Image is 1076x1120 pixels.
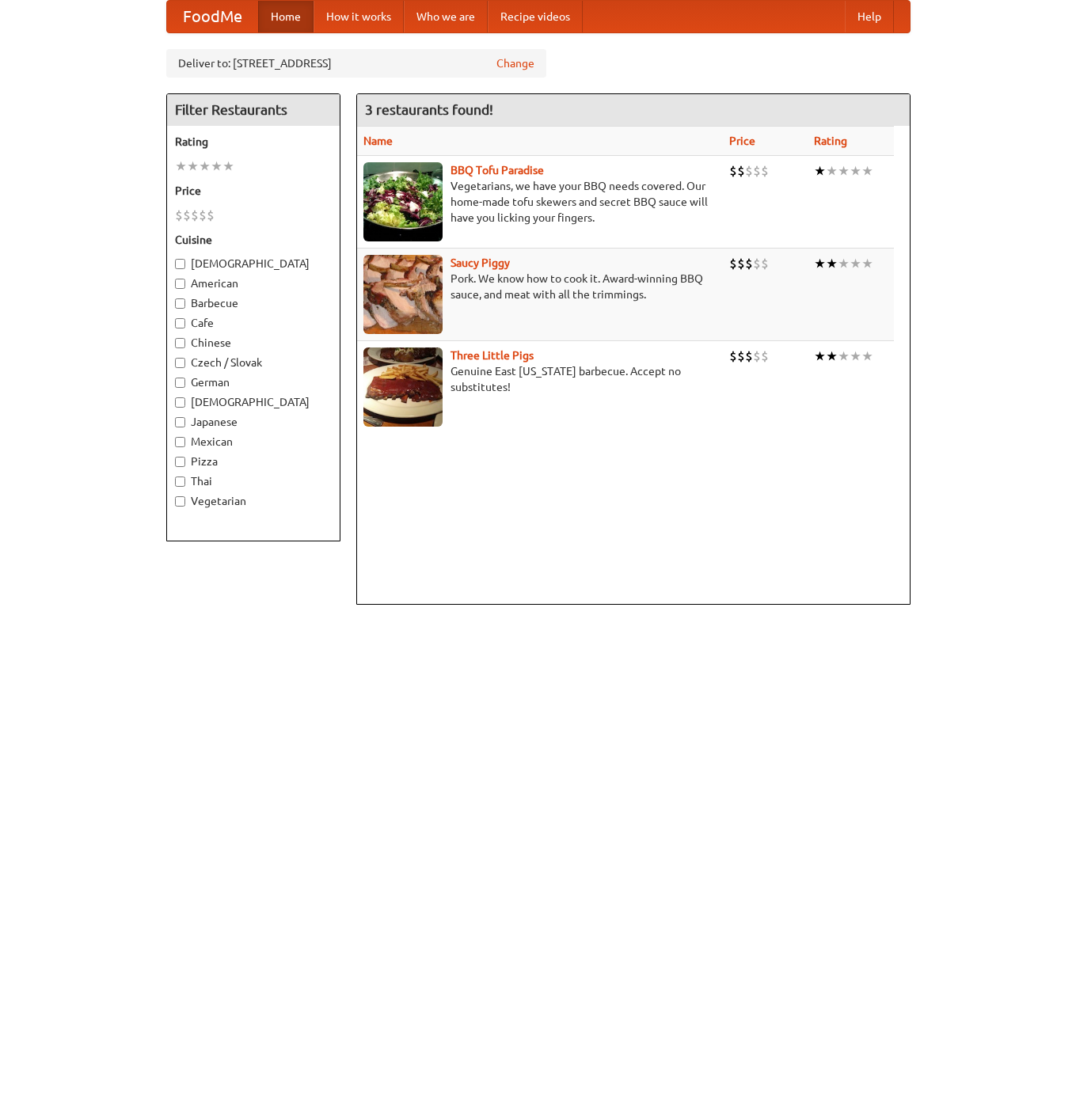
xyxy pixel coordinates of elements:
input: Pizza [175,457,185,467]
li: ★ [838,347,850,365]
li: ★ [826,347,838,365]
li: ★ [850,347,861,365]
label: Czech / Slovak [175,355,332,370]
a: Home [258,1,314,32]
a: FoodMe [167,1,258,32]
a: Recipe videos [488,1,583,32]
li: $ [737,162,745,180]
li: $ [753,347,761,365]
li: ★ [826,255,838,272]
p: Vegetarians, we have your BBQ needs covered. Our home-made tofu skewers and secret BBQ sauce will... [363,178,717,226]
li: $ [729,162,737,180]
img: tofuparadise.jpg [363,162,443,241]
ng-pluralize: 3 restaurants found! [365,102,493,117]
li: ★ [838,162,850,180]
li: $ [761,162,769,180]
input: Japanese [175,417,185,427]
li: ★ [222,158,234,175]
label: Chinese [175,335,332,351]
label: Japanese [175,414,332,430]
li: $ [737,255,745,272]
li: ★ [814,255,826,272]
input: [DEMOGRAPHIC_DATA] [175,397,185,408]
label: [DEMOGRAPHIC_DATA] [175,394,332,410]
li: $ [737,347,745,365]
h5: Rating [175,134,332,150]
li: ★ [861,255,873,272]
li: $ [761,255,769,272]
li: ★ [850,162,861,180]
li: ★ [850,255,861,272]
li: $ [175,207,183,224]
li: $ [207,207,215,224]
a: Help [845,1,894,32]
label: Mexican [175,434,332,450]
input: American [175,279,185,289]
h4: Filter Restaurants [167,94,340,126]
input: Thai [175,476,185,487]
a: Name [363,135,393,147]
li: $ [745,162,753,180]
li: ★ [861,347,873,365]
li: $ [729,255,737,272]
a: Saucy Piggy [451,256,510,269]
li: $ [199,207,207,224]
li: ★ [826,162,838,180]
li: $ [183,207,191,224]
input: German [175,378,185,388]
label: [DEMOGRAPHIC_DATA] [175,256,332,271]
li: $ [745,255,753,272]
a: Change [496,55,534,71]
a: Price [729,135,755,147]
li: $ [191,207,199,224]
li: ★ [838,255,850,272]
label: Barbecue [175,295,332,311]
a: BBQ Tofu Paradise [451,164,544,177]
p: Pork. We know how to cook it. Award-winning BBQ sauce, and meat with all the trimmings. [363,271,717,302]
li: $ [753,162,761,180]
input: Mexican [175,437,185,447]
li: ★ [175,158,187,175]
li: $ [753,255,761,272]
input: Barbecue [175,298,185,309]
a: Three Little Pigs [451,349,534,362]
li: $ [761,347,769,365]
input: Czech / Slovak [175,358,185,368]
label: Vegetarian [175,493,332,509]
a: Who we are [404,1,488,32]
h5: Cuisine [175,232,332,248]
li: ★ [814,162,826,180]
input: Cafe [175,318,185,328]
div: Deliver to: [STREET_ADDRESS] [166,49,546,78]
h5: Price [175,183,332,199]
label: Pizza [175,454,332,469]
li: ★ [211,158,222,175]
img: saucy.jpg [363,255,443,334]
li: $ [729,347,737,365]
input: Chinese [175,338,185,348]
img: littlepigs.jpg [363,347,443,427]
li: ★ [861,162,873,180]
input: Vegetarian [175,496,185,507]
label: Cafe [175,315,332,331]
a: How it works [314,1,404,32]
li: ★ [814,347,826,365]
a: Rating [814,135,847,147]
li: ★ [187,158,199,175]
p: Genuine East [US_STATE] barbecue. Accept no substitutes! [363,363,717,395]
li: ★ [199,158,211,175]
label: German [175,374,332,390]
label: American [175,275,332,291]
li: $ [745,347,753,365]
input: [DEMOGRAPHIC_DATA] [175,259,185,269]
label: Thai [175,473,332,489]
